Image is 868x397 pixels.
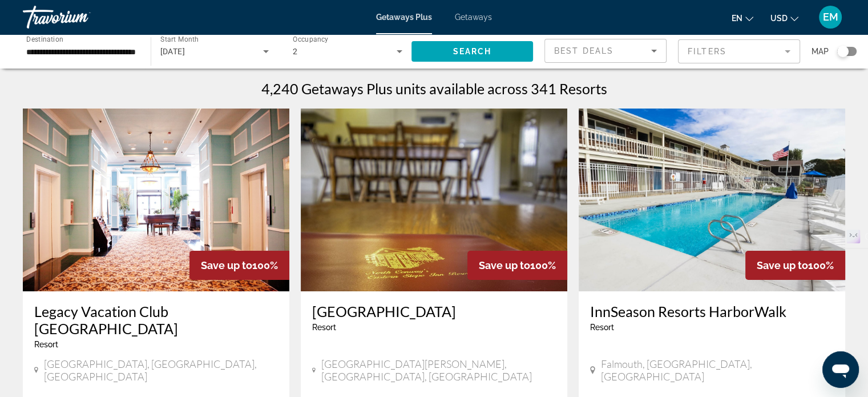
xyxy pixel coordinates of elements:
a: Getaways Plus [376,13,432,22]
span: Start Month [160,35,199,43]
span: Falmouth, [GEOGRAPHIC_DATA], [GEOGRAPHIC_DATA] [601,358,834,383]
span: Occupancy [293,35,329,43]
button: Filter [678,39,800,64]
span: Resort [590,323,614,332]
span: USD [770,14,788,23]
span: Save up to [201,259,252,271]
div: 100% [745,251,845,280]
a: Travorium [23,2,137,32]
span: en [732,14,742,23]
button: Search [411,41,534,62]
mat-select: Sort by [554,44,657,58]
span: Map [812,43,829,59]
span: 2 [293,47,297,56]
a: Legacy Vacation Club [GEOGRAPHIC_DATA] [34,303,278,337]
img: 0458I01X.jpg [301,109,567,291]
a: Getaways [455,13,492,22]
iframe: Botón para iniciar la ventana de mensajería [822,351,859,388]
span: Save up to [479,259,530,271]
button: User Menu [815,5,845,29]
img: 5181O01X.jpg [23,109,289,291]
span: Resort [34,340,58,349]
button: Change language [732,10,753,26]
span: Best Deals [554,46,613,55]
a: [GEOGRAPHIC_DATA] [312,303,556,320]
div: 100% [189,251,289,280]
a: InnSeason Resorts HarborWalk [590,303,834,320]
img: C312O01X.jpg [579,109,845,291]
span: EM [823,11,838,23]
span: [DATE] [160,47,185,56]
span: [GEOGRAPHIC_DATA], [GEOGRAPHIC_DATA], [GEOGRAPHIC_DATA] [44,358,278,383]
button: Change currency [770,10,798,26]
span: Destination [26,35,63,43]
div: 100% [467,251,567,280]
span: Resort [312,323,336,332]
span: Save up to [757,259,808,271]
h1: 4,240 Getaways Plus units available across 341 Resorts [261,80,607,97]
span: [GEOGRAPHIC_DATA][PERSON_NAME], [GEOGRAPHIC_DATA], [GEOGRAPHIC_DATA] [321,358,556,383]
span: Search [453,47,491,56]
